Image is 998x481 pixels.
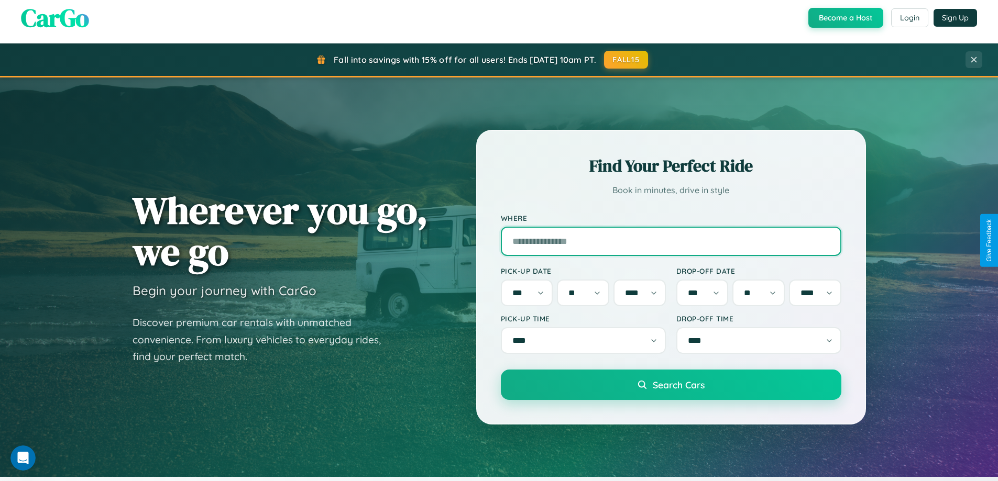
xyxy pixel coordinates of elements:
iframe: Intercom live chat [10,445,36,471]
h3: Begin your journey with CarGo [133,283,316,298]
label: Drop-off Time [676,314,841,323]
label: Pick-up Date [501,266,666,275]
label: Where [501,214,841,222]
h2: Find Your Perfect Ride [501,154,841,177]
h1: Wherever you go, we go [133,189,428,272]
label: Pick-up Time [501,314,666,323]
button: FALL15 [604,51,648,69]
p: Discover premium car rentals with unmatched convenience. From luxury vehicles to everyday rides, ... [133,314,394,365]
span: Search Cars [653,379,705,390]
span: CarGo [21,1,89,35]
button: Sign Up [934,9,977,27]
p: Book in minutes, drive in style [501,183,841,198]
span: Fall into savings with 15% off for all users! Ends [DATE] 10am PT. [334,54,596,65]
button: Login [891,8,928,27]
div: Give Feedback [985,219,993,262]
button: Become a Host [808,8,883,28]
button: Search Cars [501,370,841,400]
label: Drop-off Date [676,266,841,275]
